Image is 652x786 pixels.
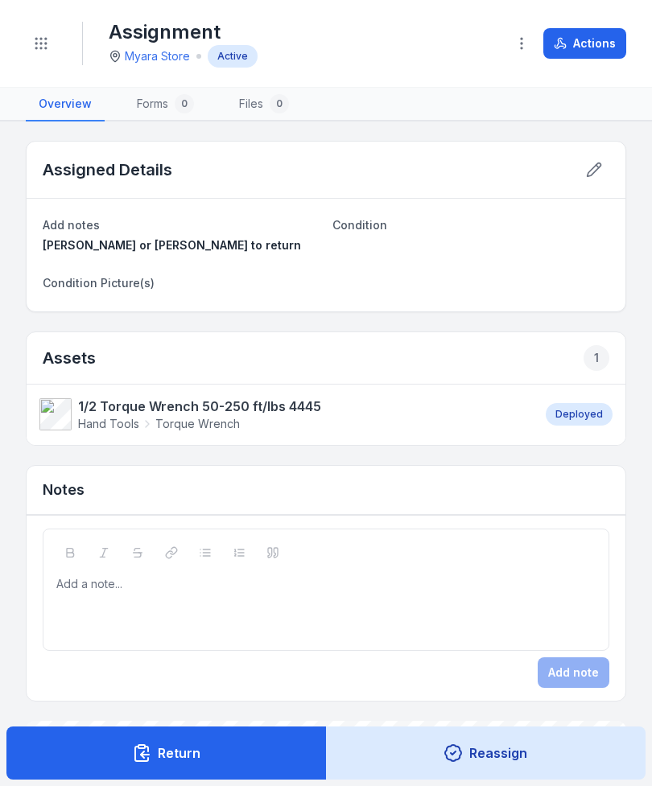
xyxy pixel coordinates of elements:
[125,48,190,64] a: Myara Store
[39,397,530,432] a: 1/2 Torque Wrench 50-250 ft/lbs 4445Hand ToolsTorque Wrench
[78,416,139,432] span: Hand Tools
[43,158,172,181] h2: Assigned Details
[543,28,626,59] button: Actions
[226,88,302,121] a: Files0
[43,345,609,371] h2: Assets
[175,94,194,113] div: 0
[26,28,56,59] button: Toggle navigation
[43,479,85,501] h3: Notes
[43,276,155,290] span: Condition Picture(s)
[78,397,321,416] strong: 1/2 Torque Wrench 50-250 ft/lbs 4445
[109,19,258,45] h1: Assignment
[6,726,327,780] button: Return
[26,88,105,121] a: Overview
[546,403,613,426] div: Deployed
[124,88,207,121] a: Forms0
[208,45,258,68] div: Active
[155,416,240,432] span: Torque Wrench
[332,218,387,232] span: Condition
[43,218,100,232] span: Add notes
[270,94,289,113] div: 0
[43,238,301,252] span: [PERSON_NAME] or [PERSON_NAME] to return
[326,726,646,780] button: Reassign
[584,345,609,371] div: 1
